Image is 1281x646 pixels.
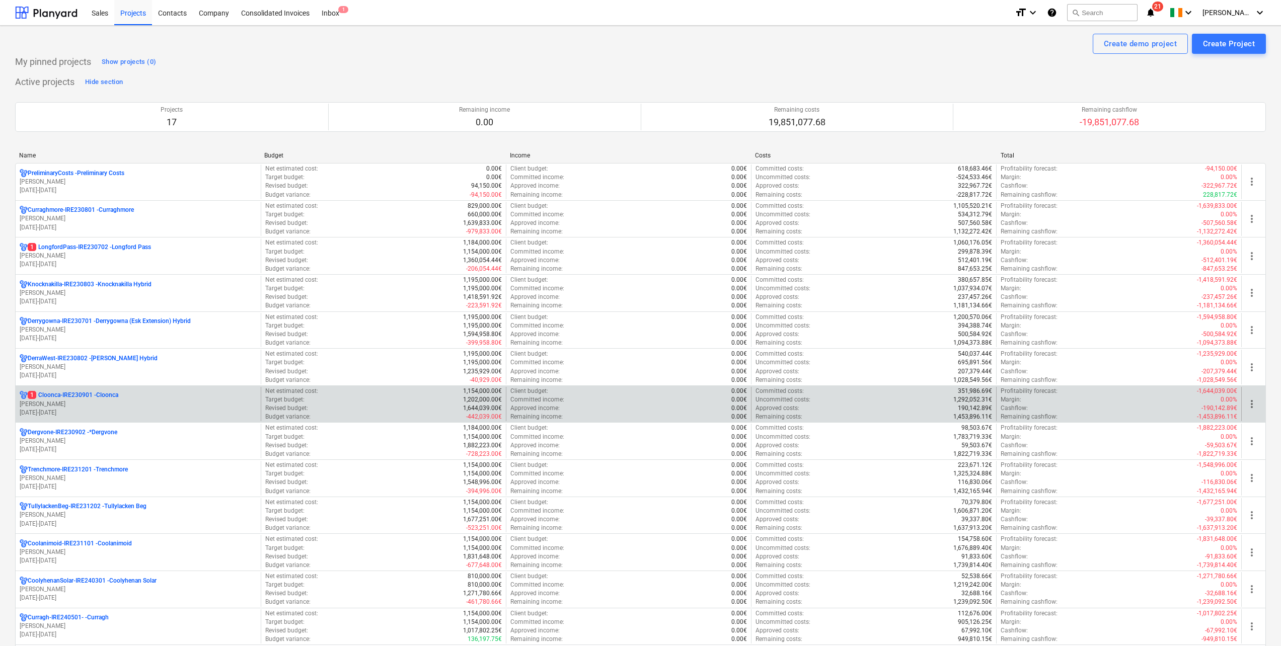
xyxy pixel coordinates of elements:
div: Income [510,152,747,159]
span: more_vert [1246,176,1258,188]
p: 1,184,000.00€ [463,238,502,247]
p: [DATE] - [DATE] [20,520,257,528]
p: 0.00% [1221,248,1237,256]
p: Approved costs : [756,219,799,227]
span: 1 [28,243,36,251]
p: -1,181,134.66€ [1197,301,1237,310]
div: Budget [264,152,501,159]
p: Projects [161,106,183,114]
p: 0.00% [1221,173,1237,182]
p: Approved income : [510,219,560,227]
p: Cashflow : [1001,256,1028,265]
p: 540,037.44€ [958,350,992,358]
span: more_vert [1246,250,1258,262]
p: Remaining income : [510,339,563,347]
p: 0.00€ [731,227,747,236]
p: 507,560.58€ [958,219,992,227]
p: [DATE] - [DATE] [20,445,257,454]
p: Remaining costs [769,106,825,114]
p: Revised budget : [265,182,308,190]
p: 0.00€ [731,339,747,347]
div: 1LongfordPass-IRE230702 -Longford Pass[PERSON_NAME][DATE]-[DATE] [20,243,257,269]
p: -223,591.92€ [466,301,502,310]
p: Remaining cashflow : [1001,265,1058,273]
p: Committed income : [510,321,564,330]
p: Approved income : [510,330,560,339]
p: Committed income : [510,248,564,256]
p: -1,594,958.80€ [1197,313,1237,321]
p: -1,094,373.88€ [1197,339,1237,347]
p: Trenchmore-IRE231201 - Trenchmore [28,465,128,474]
p: Approved income : [510,256,560,265]
p: 0.00€ [731,313,747,321]
p: Remaining income : [510,265,563,273]
p: [DATE] - [DATE] [20,482,257,491]
p: [PERSON_NAME] [20,622,257,630]
p: 1,195,000.00€ [463,284,502,293]
p: TullylackenBeg-IRE231202 - Tullylacken Beg [28,502,146,511]
p: [PERSON_NAME] [20,252,257,260]
p: Profitability forecast : [1001,202,1058,210]
p: 0.00€ [731,182,747,190]
p: -507,560.58€ [1201,219,1237,227]
p: Approved income : [510,367,560,376]
div: Project has multi currencies enabled [20,354,28,363]
p: Approved costs : [756,182,799,190]
p: Margin : [1001,284,1021,293]
div: Project has multi currencies enabled [20,317,28,326]
div: Create Project [1203,37,1255,50]
p: Remaining costs : [756,339,802,347]
p: 0.00€ [731,330,747,339]
p: 534,312.79€ [958,210,992,219]
button: Hide section [83,74,125,90]
p: Margin : [1001,358,1021,367]
div: Hide section [85,76,123,88]
p: [PERSON_NAME] [20,437,257,445]
p: 0.00€ [486,165,502,173]
p: 1,594,958.80€ [463,330,502,339]
p: -1,235,929.00€ [1197,350,1237,358]
p: Client budget : [510,238,548,247]
p: Cashflow : [1001,219,1028,227]
div: Project has multi currencies enabled [20,613,28,622]
p: [DATE] - [DATE] [20,297,257,306]
p: Committed costs : [756,165,804,173]
p: 1,195,000.00€ [463,321,502,330]
p: 0.00€ [731,321,747,330]
p: Revised budget : [265,256,308,265]
p: Cloonca-IRE230901 - Cloonca [28,391,118,399]
div: 1Cloonca-IRE230901 -Cloonca[PERSON_NAME][DATE]-[DATE] [20,391,257,417]
span: more_vert [1246,324,1258,336]
p: Net estimated cost : [265,238,318,247]
p: Target budget : [265,358,305,367]
p: 0.00 [459,116,510,128]
p: My pinned projects [15,56,91,68]
p: Remaining income : [510,301,563,310]
p: 1,418,591.92€ [463,293,502,301]
div: Dergvone-IRE230902 -*Dergvone[PERSON_NAME][DATE]-[DATE] [20,428,257,454]
div: PreliminaryCosts -Preliminary Costs[PERSON_NAME][DATE]-[DATE] [20,169,257,195]
p: Margin : [1001,173,1021,182]
p: 17 [161,116,183,128]
p: -322,967.72€ [1201,182,1237,190]
p: Target budget : [265,173,305,182]
p: 0.00€ [731,219,747,227]
p: Curraghmore-IRE230801 - Curraghmore [28,206,134,214]
p: Profitability forecast : [1001,313,1058,321]
p: Revised budget : [265,330,308,339]
span: [PERSON_NAME] [1202,9,1253,17]
p: Profitability forecast : [1001,350,1058,358]
div: Project has multi currencies enabled [20,428,28,437]
p: Dergvone-IRE230902 - *Dergvone [28,428,117,437]
p: [DATE] - [DATE] [20,334,257,343]
span: more_vert [1246,435,1258,447]
p: Revised budget : [265,367,308,376]
p: Curragh-IRE240501- - Curragh [28,613,109,622]
p: -1,418,591.92€ [1197,276,1237,284]
span: more_vert [1246,546,1258,558]
p: 1,105,520.21€ [953,202,992,210]
p: Client budget : [510,276,548,284]
span: search [1072,9,1080,17]
p: Profitability forecast : [1001,165,1058,173]
p: -524,533.46€ [956,173,992,182]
